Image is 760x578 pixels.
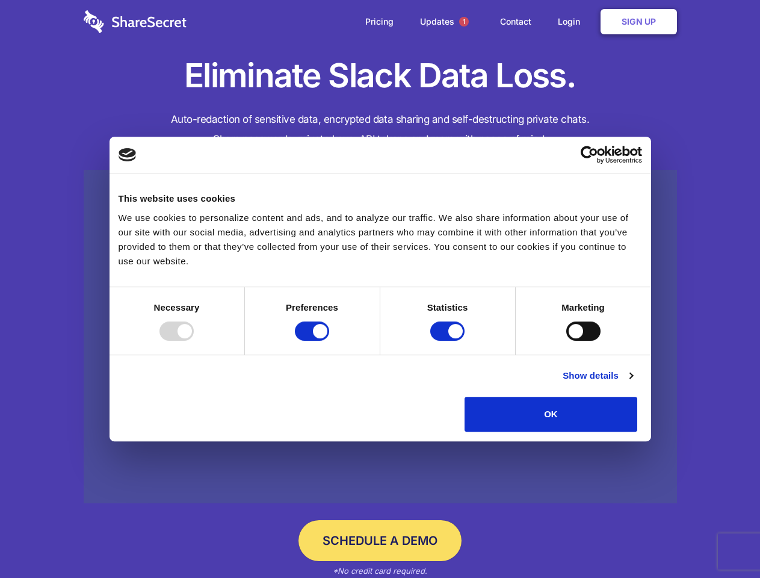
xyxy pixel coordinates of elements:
img: logo-wordmark-white-trans-d4663122ce5f474addd5e946df7df03e33cb6a1c49d2221995e7729f52c070b2.svg [84,10,187,33]
a: Pricing [353,3,406,40]
div: We use cookies to personalize content and ads, and to analyze our traffic. We also share informat... [119,211,642,269]
strong: Statistics [427,302,468,312]
strong: Preferences [286,302,338,312]
a: Show details [563,368,632,383]
a: Contact [488,3,543,40]
span: 1 [459,17,469,26]
div: This website uses cookies [119,191,642,206]
h1: Eliminate Slack Data Loss. [84,54,677,98]
a: Login [546,3,598,40]
button: OK [465,397,637,432]
strong: Necessary [154,302,200,312]
a: Schedule a Demo [298,520,462,561]
h4: Auto-redaction of sensitive data, encrypted data sharing and self-destructing private chats. Shar... [84,110,677,149]
strong: Marketing [561,302,605,312]
a: Usercentrics Cookiebot - opens in a new window [537,146,642,164]
img: logo [119,148,137,161]
em: *No credit card required. [333,566,427,576]
a: Sign Up [601,9,677,34]
a: Wistia video thumbnail [84,170,677,504]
